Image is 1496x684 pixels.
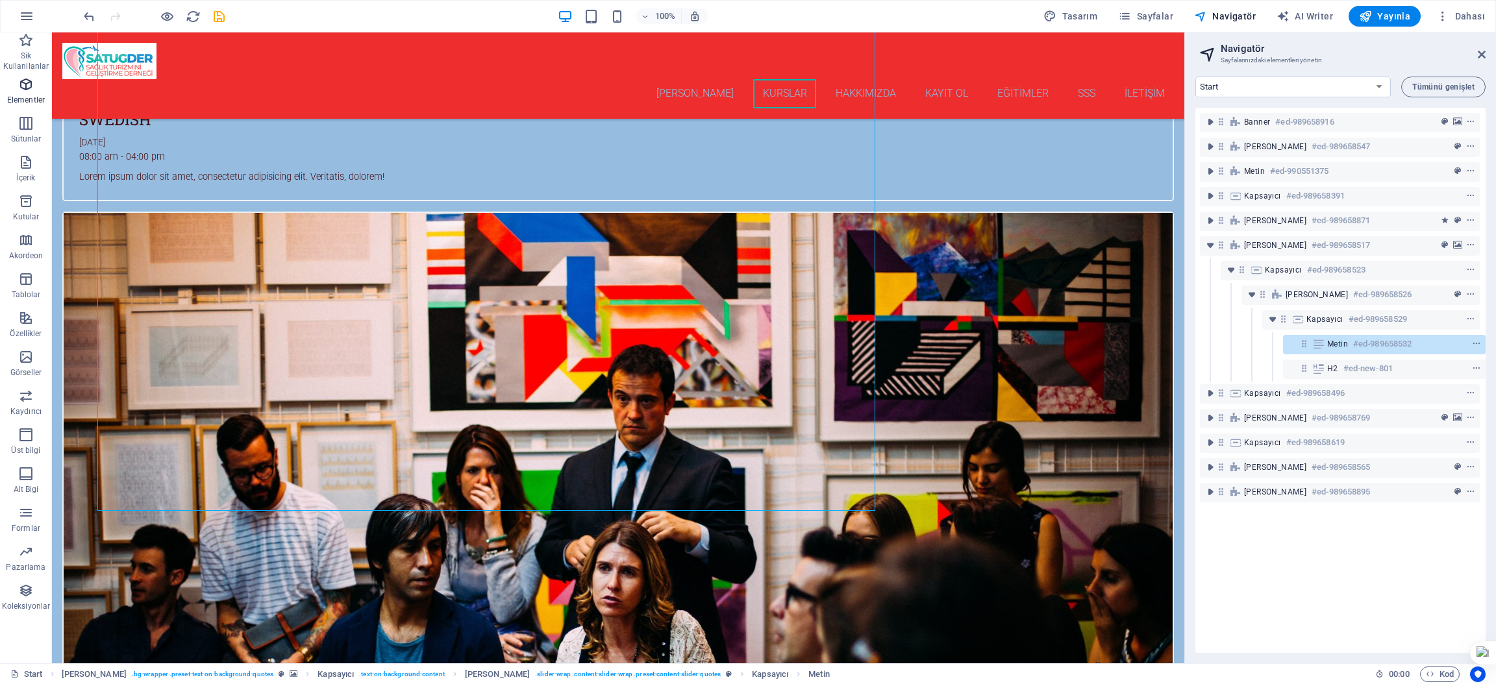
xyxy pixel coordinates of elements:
button: Kod [1420,666,1460,682]
span: [PERSON_NAME] [1244,141,1306,152]
button: preset [1438,410,1451,426]
i: Bu element, özelleştirilebilir bir ön ayar [726,670,732,678]
span: Kapsayıcı [1265,265,1302,275]
h6: #ed-989658619 [1286,435,1345,450]
button: context-menu [1464,484,1477,500]
button: toggle-expand [1203,435,1218,450]
button: undo [81,8,97,24]
button: animation [1438,213,1451,228]
p: Üst bilgi [11,445,40,456]
span: Kapsayıcı [1244,437,1281,448]
h6: #ed-989658496 [1286,385,1345,401]
span: Seçmek için tıkla. Düzenlemek için çift tıkla [318,666,354,682]
button: 100% [636,8,682,24]
p: Koleksiyonlar [2,601,50,611]
p: Akordeon [9,250,44,261]
span: Seçmek için tıkla. Düzenlemek için çift tıkla [62,666,127,682]
h6: #ed-989658547 [1312,139,1370,154]
button: context-menu [1464,287,1477,302]
h2: Navigatör [1221,43,1486,55]
h6: #ed-989658391 [1286,188,1345,204]
p: Görseller [10,367,42,378]
button: AI Writer [1271,6,1338,27]
div: Tasarım (Ctrl+Alt+Y) [1038,6,1103,27]
h6: #ed-990551375 [1270,164,1328,179]
button: context-menu [1464,311,1477,327]
button: background [1451,410,1464,426]
h6: #ed-989658916 [1275,114,1334,130]
button: preset [1451,164,1464,179]
span: Metin [1327,339,1348,349]
button: context-menu [1464,262,1477,278]
button: toggle-expand [1203,385,1218,401]
p: Pazarlama [6,562,45,572]
i: Bu element, özelleştirilebilir bir ön ayar [279,670,284,678]
button: context-menu [1470,336,1483,352]
button: background [1451,238,1464,253]
span: Metin [1244,166,1265,177]
button: toggle-expand [1203,114,1218,130]
span: . slider-wrap .content-slider-wrap .preset-content-slider-quotes [535,666,721,682]
h6: 100% [655,8,676,24]
h6: #ed-989658565 [1312,459,1370,475]
span: Seçmek için tıkla. Düzenlemek için çift tıkla [752,666,788,682]
h6: #ed-989658532 [1353,336,1412,352]
button: preset [1451,459,1464,475]
button: Yayınla [1349,6,1421,27]
span: Seçmek için tıkla. Düzenlemek için çift tıkla [465,666,530,682]
span: Kapsayıcı [1244,191,1281,201]
button: Tümünü genişlet [1401,77,1486,97]
span: Navigatör [1194,10,1256,23]
button: context-menu [1464,410,1477,426]
button: toggle-expand [1203,164,1218,179]
h6: #ed-989658523 [1307,262,1365,278]
i: Bu element, arka plan içeriyor [290,670,297,678]
span: Dahası [1436,10,1485,23]
button: context-menu [1464,164,1477,179]
button: context-menu [1464,114,1477,130]
button: toggle-expand [1203,213,1218,228]
button: preset [1451,213,1464,228]
span: Tümünü genişlet [1412,83,1475,91]
span: . text-on-background-content [359,666,445,682]
span: Kod [1426,666,1454,682]
p: Kaydırıcı [10,406,42,417]
p: Kutular [13,212,40,222]
button: Sayfalar [1113,6,1178,27]
button: preset [1438,238,1451,253]
p: Formlar [12,523,40,533]
h6: #ed-989658529 [1349,311,1407,327]
span: Seçmek için tıkla. Düzenlemek için çift tıkla [808,666,829,682]
i: Kaydet (Ctrl+S) [212,9,227,24]
span: AI Writer [1277,10,1333,23]
button: save [211,8,227,24]
button: toggle-expand [1203,484,1218,500]
button: Ön izleme modundan çıkıp düzenlemeye devam etmek için buraya tıklayın [159,8,175,24]
button: toggle-expand [1265,311,1280,327]
span: : [1398,669,1400,679]
button: toggle-expand [1244,287,1260,302]
span: [PERSON_NAME] [1244,462,1306,472]
h6: #ed-989658517 [1312,238,1370,253]
p: Elementler [7,95,45,105]
h6: #ed-989658895 [1312,484,1370,500]
p: Özellikler [10,328,42,339]
a: Seçimi iptal etmek için tıkla. Sayfaları açmak için çift tıkla [10,666,43,682]
button: context-menu [1470,361,1483,376]
span: Banner [1244,117,1270,127]
button: context-menu [1464,188,1477,204]
i: Geri al: Yapıştır (Ctrl+Z) [82,9,97,24]
h6: #ed-989658526 [1353,287,1412,302]
button: preset [1438,114,1451,130]
span: [PERSON_NAME] [1244,215,1306,226]
span: 00 00 [1389,666,1409,682]
button: reload [185,8,201,24]
button: background [1451,114,1464,130]
button: Tasarım [1038,6,1103,27]
span: [PERSON_NAME] [1286,289,1348,300]
button: toggle-expand [1203,139,1218,154]
button: preset [1451,484,1464,500]
p: Alt Bigi [14,484,39,495]
span: Kapsayıcı [1244,388,1281,398]
h3: Sayfalarınızdaki elementleri yönetin [1221,55,1460,66]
